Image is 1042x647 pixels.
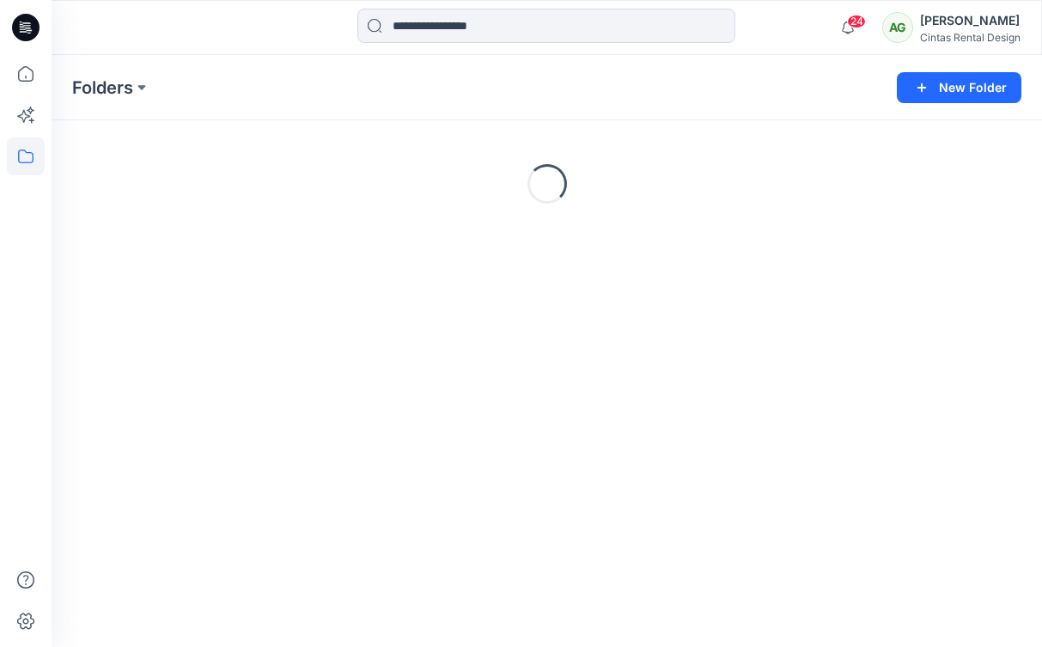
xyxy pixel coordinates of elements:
[920,10,1021,31] div: [PERSON_NAME]
[847,15,866,28] span: 24
[72,76,133,100] a: Folders
[897,72,1021,103] button: New Folder
[882,12,913,43] div: AG
[920,31,1021,44] div: Cintas Rental Design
